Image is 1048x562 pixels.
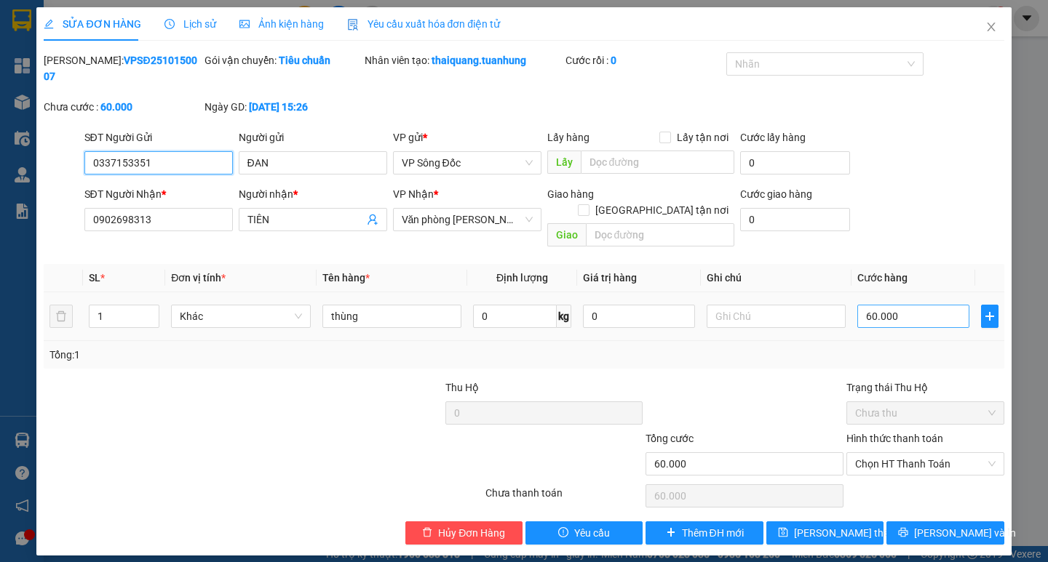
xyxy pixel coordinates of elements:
[740,151,850,174] input: Cước lấy hàng
[438,525,505,541] span: Hủy Đơn Hàng
[794,525,910,541] span: [PERSON_NAME] thay đổi
[49,305,73,328] button: delete
[393,188,434,200] span: VP Nhận
[496,272,548,284] span: Định lượng
[365,52,563,68] div: Nhân viên tạo:
[707,305,846,328] input: Ghi Chú
[205,99,362,115] div: Ngày GD:
[574,525,610,541] span: Yêu cầu
[402,209,533,230] span: Văn phòng Hồ Chí Minh
[547,150,581,174] span: Lấy
[180,305,301,327] span: Khác
[445,382,479,393] span: Thu Hộ
[857,272,908,284] span: Cước hàng
[44,19,54,29] span: edit
[547,188,594,200] span: Giao hàng
[611,55,616,66] b: 0
[846,433,943,444] label: Hình thức thanh toán
[402,152,533,174] span: VP Sông Đốc
[393,129,541,145] div: VP gửi
[666,527,676,539] span: plus
[740,208,850,231] input: Cước giao hàng
[886,521,1004,545] button: printer[PERSON_NAME] và In
[898,527,908,539] span: printer
[586,223,734,246] input: Dọc đường
[405,521,523,545] button: deleteHủy Đơn Hàng
[239,186,387,202] div: Người nhận
[914,525,1016,541] span: [PERSON_NAME] và In
[778,527,788,539] span: save
[981,305,999,328] button: plus
[44,52,202,84] div: [PERSON_NAME]:
[249,101,308,113] b: [DATE] 15:26
[484,485,645,510] div: Chưa thanh toán
[547,132,589,143] span: Lấy hàng
[547,223,586,246] span: Giao
[239,19,250,29] span: picture
[846,380,1004,396] div: Trạng thái Thu Hộ
[558,527,568,539] span: exclamation-circle
[84,129,233,145] div: SĐT Người Gửi
[740,132,806,143] label: Cước lấy hàng
[740,188,812,200] label: Cước giao hàng
[583,272,637,284] span: Giá trị hàng
[682,525,744,541] span: Thêm ĐH mới
[422,527,432,539] span: delete
[44,55,196,82] b: VPSĐ2510150007
[589,202,734,218] span: [GEOGRAPHIC_DATA] tận nơi
[100,101,132,113] b: 60.000
[701,264,851,292] th: Ghi chú
[985,21,997,33] span: close
[855,402,996,424] span: Chưa thu
[557,305,571,328] span: kg
[239,129,387,145] div: Người gửi
[982,310,998,322] span: plus
[44,99,202,115] div: Chưa cước :
[44,18,140,30] span: SỬA ĐƠN HÀNG
[171,272,226,284] span: Đơn vị tính
[367,214,378,225] span: user-add
[49,347,405,363] div: Tổng: 1
[164,19,175,29] span: clock-circle
[347,19,359,31] img: icon
[89,272,100,284] span: SL
[646,521,763,545] button: plusThêm ĐH mới
[164,18,216,30] span: Lịch sử
[205,52,362,68] div: Gói vận chuyển:
[581,150,734,174] input: Dọc đường
[855,453,996,475] span: Chọn HT Thanh Toán
[322,272,370,284] span: Tên hàng
[565,52,723,68] div: Cước rồi :
[671,129,734,145] span: Lấy tận nơi
[322,305,461,328] input: VD: Bàn, Ghế
[432,55,526,66] b: thaiquang.tuanhung
[525,521,643,545] button: exclamation-circleYêu cầu
[347,18,501,30] span: Yêu cầu xuất hóa đơn điện tử
[239,18,324,30] span: Ảnh kiện hàng
[971,7,1012,48] button: Close
[279,55,330,66] b: Tiêu chuẩn
[84,186,233,202] div: SĐT Người Nhận
[766,521,884,545] button: save[PERSON_NAME] thay đổi
[646,433,694,444] span: Tổng cước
